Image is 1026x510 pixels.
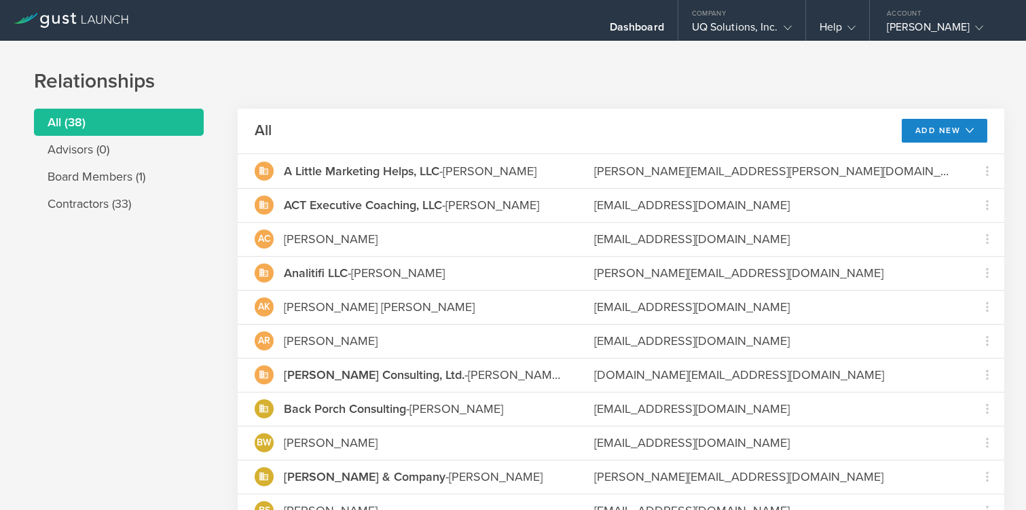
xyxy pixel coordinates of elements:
[594,230,953,248] div: [EMAIL_ADDRESS][DOMAIN_NAME]
[258,302,270,312] span: AK
[284,332,378,350] div: [PERSON_NAME]
[258,336,270,346] span: AR
[284,162,536,180] div: [PERSON_NAME]
[257,438,272,448] span: BW
[34,136,204,163] li: Advisors (0)
[284,367,468,382] span: -
[258,234,271,244] span: AC
[284,366,560,384] div: [PERSON_NAME]
[284,196,539,214] div: [PERSON_NAME]
[284,469,449,484] span: -
[284,400,503,418] div: [PERSON_NAME]
[284,469,445,484] strong: [PERSON_NAME] & Company
[284,401,406,416] strong: Back Porch Consulting
[594,400,953,418] div: [EMAIL_ADDRESS][DOMAIN_NAME]
[284,164,439,179] strong: A Little Marketing Helps, LLC
[284,468,543,486] div: [PERSON_NAME]
[594,366,953,384] div: [DOMAIN_NAME][EMAIL_ADDRESS][DOMAIN_NAME]
[594,298,953,316] div: [EMAIL_ADDRESS][DOMAIN_NAME]
[902,119,988,143] button: Add New
[610,20,664,41] div: Dashboard
[34,163,204,190] li: Board Members (1)
[284,367,464,382] strong: [PERSON_NAME] Consulting, Ltd.
[284,230,378,248] div: [PERSON_NAME]
[284,164,443,179] span: -
[284,266,351,280] span: -
[284,298,475,316] div: [PERSON_NAME] [PERSON_NAME]
[284,434,378,452] div: [PERSON_NAME]
[594,196,953,214] div: [EMAIL_ADDRESS][DOMAIN_NAME]
[284,264,445,282] div: [PERSON_NAME]
[34,190,204,217] li: Contractors (33)
[820,20,856,41] div: Help
[594,264,953,282] div: [PERSON_NAME][EMAIL_ADDRESS][DOMAIN_NAME]
[34,109,204,136] li: All (38)
[594,468,953,486] div: [PERSON_NAME][EMAIL_ADDRESS][DOMAIN_NAME]
[284,401,409,416] span: -
[34,68,992,95] h1: Relationships
[594,332,953,350] div: [EMAIL_ADDRESS][DOMAIN_NAME]
[594,434,953,452] div: [EMAIL_ADDRESS][DOMAIN_NAME]
[887,20,1002,41] div: [PERSON_NAME]
[594,162,953,180] div: [PERSON_NAME][EMAIL_ADDRESS][PERSON_NAME][DOMAIN_NAME]
[284,198,442,213] strong: ACT Executive Coaching, LLC
[284,266,348,280] strong: Analitifi LLC
[255,121,272,141] h2: All
[284,198,445,213] span: -
[692,20,792,41] div: UQ Solutions, Inc.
